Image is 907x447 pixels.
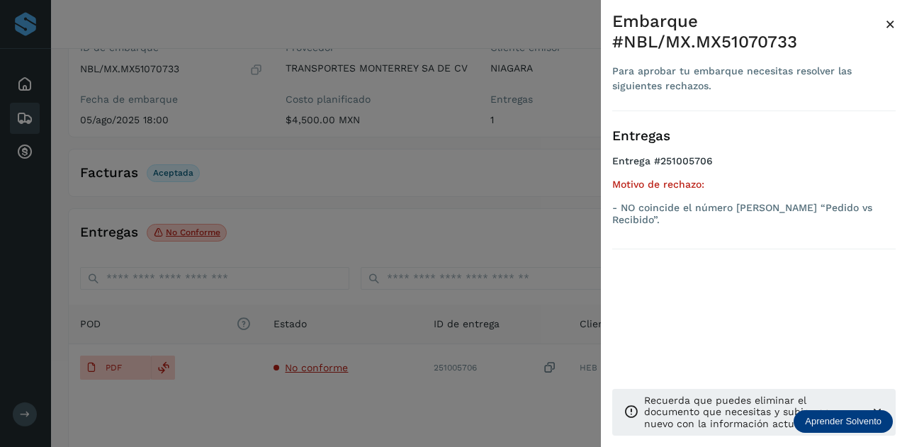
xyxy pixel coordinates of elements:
div: Para aprobar tu embarque necesitas resolver las siguientes rechazos. [612,64,885,94]
button: Close [885,11,896,37]
h3: Entregas [612,128,896,145]
span: × [885,14,896,34]
h5: Motivo de rechazo: [612,179,896,191]
h4: Entrega #251005706 [612,155,896,179]
p: Recuerda que puedes eliminar el documento que necesitas y subir uno nuevo con la información actu... [644,395,859,430]
p: Aprender Solvento [805,416,881,427]
div: Aprender Solvento [794,410,893,433]
p: - NO coincide el número [PERSON_NAME] “Pedido vs Recibido”. [612,202,896,226]
div: Embarque #NBL/MX.MX51070733 [612,11,885,52]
